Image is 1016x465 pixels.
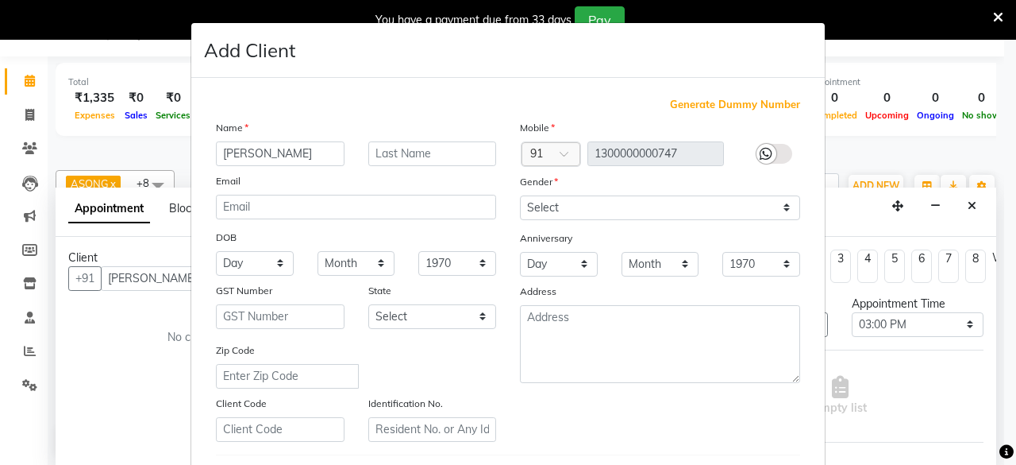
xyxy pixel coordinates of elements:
input: GST Number [216,304,344,329]
label: Zip Code [216,343,255,358]
label: Gender [520,175,558,189]
label: Anniversary [520,231,572,246]
input: Client Code [216,417,344,442]
input: Enter Zip Code [216,364,359,389]
label: Name [216,121,248,135]
input: Resident No. or Any Id [368,417,497,442]
input: First Name [216,141,344,166]
input: Email [216,195,496,219]
label: Client Code [216,397,267,411]
label: Email [216,174,241,188]
h4: Add Client [204,36,295,64]
label: Mobile [520,121,555,135]
input: Last Name [368,141,497,166]
label: State [368,284,391,298]
span: Generate Dummy Number [670,97,800,113]
input: Mobile [587,141,725,166]
label: DOB [216,231,237,245]
label: GST Number [216,284,272,298]
label: Address [520,285,556,299]
label: Identification No. [368,397,443,411]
